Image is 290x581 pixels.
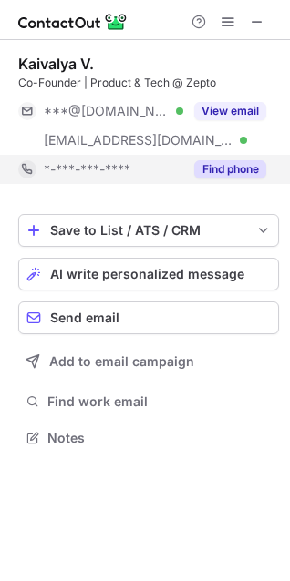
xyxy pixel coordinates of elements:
button: AI write personalized message [18,258,279,290]
div: Save to List / ATS / CRM [50,223,247,238]
button: Reveal Button [194,102,266,120]
button: Send email [18,301,279,334]
button: save-profile-one-click [18,214,279,247]
img: ContactOut v5.3.10 [18,11,128,33]
button: Reveal Button [194,160,266,178]
span: Notes [47,430,272,446]
div: Kaivalya V. [18,55,94,73]
span: Send email [50,311,119,325]
span: [EMAIL_ADDRESS][DOMAIN_NAME] [44,132,233,148]
span: AI write personalized message [50,267,244,281]
button: Notes [18,425,279,451]
div: Co-Founder | Product & Tech @ Zepto [18,75,279,91]
span: Add to email campaign [49,354,194,369]
button: Add to email campaign [18,345,279,378]
span: ***@[DOMAIN_NAME] [44,103,170,119]
span: Find work email [47,393,272,410]
button: Find work email [18,389,279,414]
